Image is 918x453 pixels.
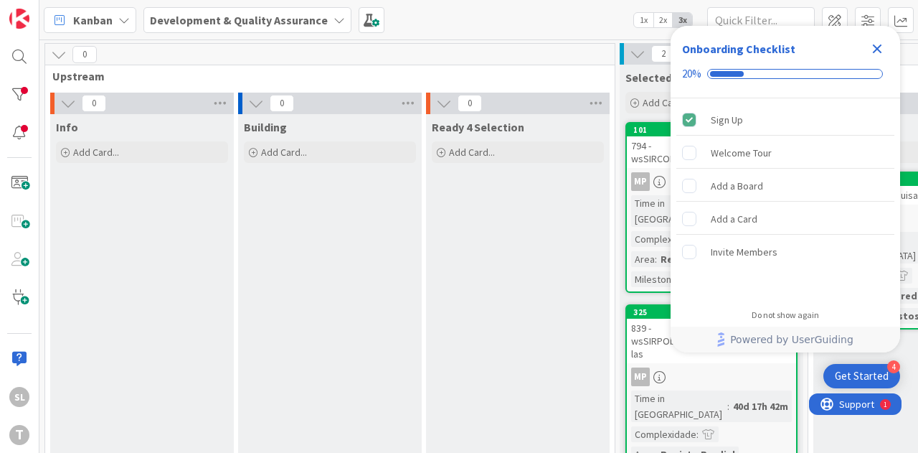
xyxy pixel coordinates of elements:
div: MP [631,172,650,191]
span: Upstream [52,69,597,83]
div: 20% [682,67,701,80]
div: 325 [633,307,796,317]
span: Powered by UserGuiding [730,331,853,348]
div: MP [631,368,650,386]
div: 325839 - wsSIRPObterCertidaoPredioOuParcelas [627,306,796,363]
span: Add Card... [643,96,688,109]
div: 325 [627,306,796,319]
span: 0 [458,95,482,112]
span: 3x [673,13,692,27]
div: Add a Card is incomplete. [676,203,894,235]
a: 101794 - wsSIRCOMAlteracaoEntidadeNSRMPTime in [GEOGRAPHIC_DATA]:15d 23h 1mComplexidade:Area:Regi... [625,122,798,293]
span: Add Card... [73,146,119,159]
a: Powered by UserGuiding [678,327,893,352]
div: 40d 17h 42m [729,398,792,414]
div: Checklist Container [671,26,900,352]
div: MP [627,368,796,386]
div: 101794 - wsSIRCOMAlteracaoEntidadeNSR [627,123,796,168]
div: Checklist items [671,98,900,300]
div: 839 - wsSIRPObterCertidaoPredioOuParcelas [627,319,796,363]
div: Time in [GEOGRAPHIC_DATA] [631,391,727,422]
span: Add Card... [261,146,307,159]
span: : [727,398,729,414]
span: Ready 4 Selection [432,120,524,134]
span: 2 [651,45,676,62]
span: Building [244,120,287,134]
div: Add a Board [711,177,763,195]
span: Kanban [73,11,113,29]
div: Sign Up [711,111,743,129]
div: 101 [633,125,796,135]
div: Invite Members is incomplete. [676,236,894,268]
div: Checklist progress: 20% [682,67,889,80]
span: Support [30,2,65,19]
span: Selected [625,70,672,85]
span: : [655,251,657,267]
span: 2x [653,13,673,27]
div: Registo Comercial [657,251,752,267]
div: Complexidade [631,231,696,247]
div: Welcome Tour [711,144,772,162]
div: 4 [887,360,900,373]
div: Add a Card [711,210,757,228]
div: Onboarding Checklist [682,40,795,57]
div: Complexidade [631,426,696,442]
b: Development & Quality Assurance [150,13,328,27]
span: Add Card... [449,146,495,159]
div: 1 [75,6,78,17]
div: Time in [GEOGRAPHIC_DATA] [631,195,732,227]
div: Do not show again [752,309,819,321]
div: Welcome Tour is incomplete. [676,137,894,169]
div: SL [9,387,29,407]
span: 0 [270,95,294,112]
div: Milestone [631,271,677,287]
div: Get Started [835,369,889,383]
span: Info [56,120,78,134]
span: 0 [72,46,97,63]
div: Open Get Started checklist, remaining modules: 4 [823,364,900,388]
div: Close Checklist [866,37,889,60]
div: 101 [627,123,796,136]
div: Sign Up is complete. [676,104,894,136]
div: MP [627,172,796,191]
img: Visit kanbanzone.com [9,9,29,29]
div: T [9,425,29,445]
span: : [696,426,699,442]
div: Invite Members [711,243,777,261]
div: 794 - wsSIRCOMAlteracaoEntidadeNSR [627,136,796,168]
span: 0 [82,95,106,112]
div: Add a Board is incomplete. [676,170,894,202]
input: Quick Filter... [707,7,815,33]
div: Area [631,251,655,267]
span: 1x [634,13,653,27]
div: Footer [671,327,900,352]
